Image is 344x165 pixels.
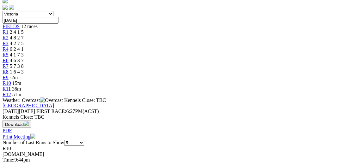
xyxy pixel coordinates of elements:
a: R12 [3,92,11,97]
img: twitter.svg [9,5,14,10]
a: Print Meeting [3,134,35,140]
span: 15m [12,80,21,86]
span: 4 6 3 7 [10,58,24,63]
a: R11 [3,86,11,91]
span: Kennels Close: TBC [64,97,106,103]
img: facebook.svg [3,5,8,10]
button: Download [3,120,31,128]
img: Overcast [40,97,63,103]
a: R1 [3,29,9,35]
span: 51m [12,92,21,97]
div: Download [3,128,341,134]
span: [DATE] [3,109,35,114]
span: [DATE] [3,109,19,114]
span: 5 7 3 8 [10,63,24,69]
a: R8 [3,69,9,74]
span: 4 2 7 5 [10,41,24,46]
a: R10 [3,80,11,86]
span: FIRST RACE: [36,109,66,114]
span: 6:27PM(ACST) [36,109,99,114]
div: [DOMAIN_NAME] [3,152,341,157]
div: 9:44pm [3,157,341,163]
span: 36m [12,86,21,91]
span: R10 [3,146,11,151]
a: FIELDS [3,24,20,29]
span: 4 8 2 7 [10,35,24,40]
div: Number of Last Runs to Show [3,140,341,146]
span: Time: [3,157,15,163]
span: Weather: Overcast [3,97,64,103]
a: R9 [3,75,9,80]
a: R5 [3,52,9,57]
span: 4 1 7 3 [10,52,24,57]
span: 1 6 4 3 [10,69,24,74]
span: 2 4 1 5 [10,29,24,35]
span: -2m [10,75,18,80]
a: PDF [3,128,12,133]
div: Kennels Close: TBC [3,115,341,120]
a: R7 [3,63,9,69]
span: 6 2 4 1 [10,46,24,52]
a: R3 [3,41,9,46]
a: [GEOGRAPHIC_DATA] [3,103,54,109]
img: printer.svg [30,134,35,139]
a: R2 [3,35,9,40]
span: 12 races [21,24,38,29]
img: download.svg [24,121,29,126]
input: Select date [3,17,58,24]
a: R6 [3,58,9,63]
a: R4 [3,46,9,52]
